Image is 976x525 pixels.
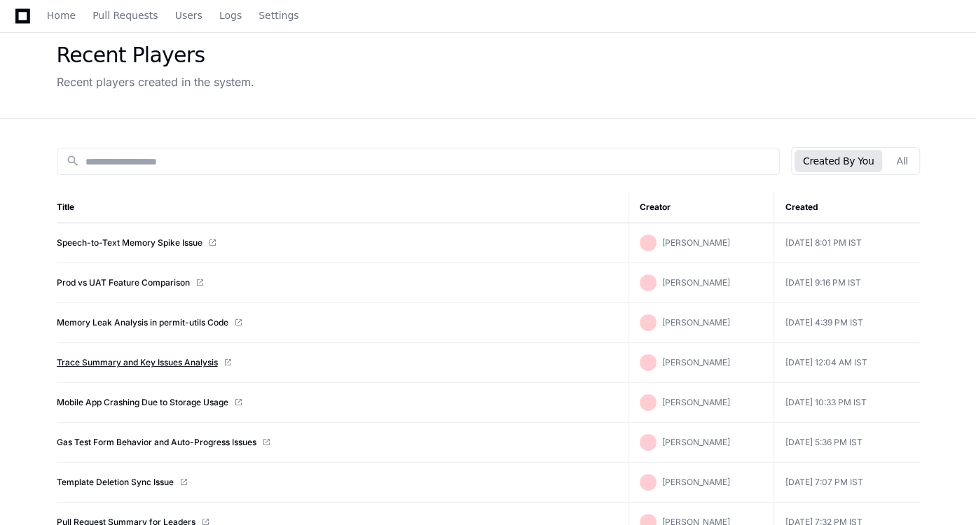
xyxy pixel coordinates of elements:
a: Gas Test Form Behavior and Auto-Progress Issues [57,437,256,448]
td: [DATE] 10:33 PM IST [774,383,920,423]
th: Creator [628,192,774,223]
span: Home [47,11,76,20]
a: Template Deletion Sync Issue [57,477,174,488]
span: Settings [259,11,298,20]
span: [PERSON_NAME] [662,317,730,328]
span: [PERSON_NAME] [662,477,730,487]
td: [DATE] 5:36 PM IST [774,423,920,463]
a: Prod vs UAT Feature Comparison [57,277,190,288]
a: Speech-to-Text Memory Spike Issue [57,237,202,248]
mat-icon: search [66,154,80,168]
span: Logs [219,11,242,20]
th: Created [774,192,920,223]
button: Created By You [795,150,882,172]
span: [PERSON_NAME] [662,237,730,248]
a: Trace Summary and Key Issues Analysis [57,357,218,368]
button: All [888,150,916,172]
span: Users [175,11,202,20]
div: Recent Players [57,43,254,68]
td: [DATE] 7:07 PM IST [774,463,920,503]
a: Memory Leak Analysis in permit-utils Code [57,317,228,328]
span: Pull Requests [92,11,158,20]
span: [PERSON_NAME] [662,437,730,447]
th: Title [57,192,628,223]
span: [PERSON_NAME] [662,397,730,407]
td: [DATE] 9:16 PM IST [774,263,920,303]
span: [PERSON_NAME] [662,357,730,367]
td: [DATE] 12:04 AM IST [774,343,920,383]
span: [PERSON_NAME] [662,277,730,288]
td: [DATE] 4:39 PM IST [774,303,920,343]
a: Mobile App Crashing Due to Storage Usage [57,397,228,408]
td: [DATE] 8:01 PM IST [774,223,920,263]
div: Recent players created in the system. [57,73,254,90]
